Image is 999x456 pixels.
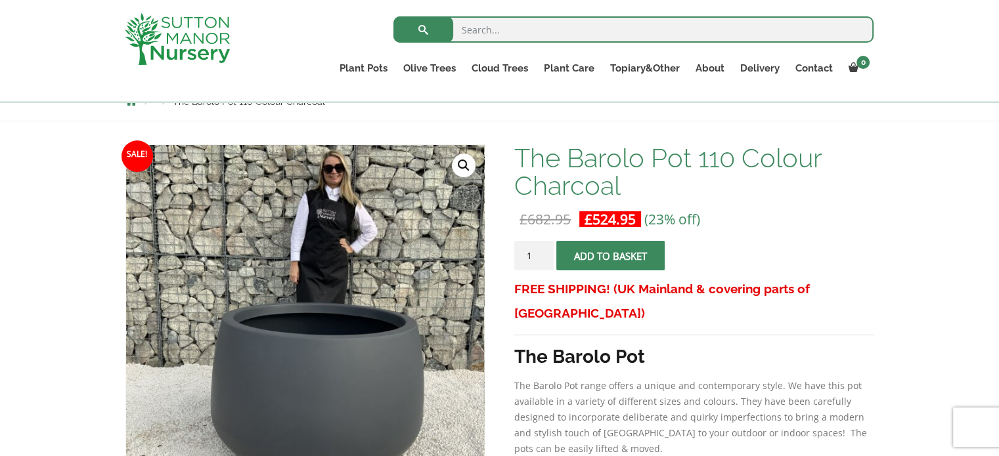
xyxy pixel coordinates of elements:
[732,59,787,77] a: Delivery
[840,59,874,77] a: 0
[464,59,536,77] a: Cloud Trees
[125,13,230,65] img: logo
[125,96,874,106] nav: Breadcrumbs
[520,210,527,228] span: £
[514,144,874,199] h1: The Barolo Pot 110 Colour Charcoal
[332,59,395,77] a: Plant Pots
[644,210,700,228] span: (23% off)
[556,241,665,270] button: Add to basket
[452,154,476,177] a: View full-screen image gallery
[514,241,554,270] input: Product quantity
[393,16,874,43] input: Search...
[787,59,840,77] a: Contact
[687,59,732,77] a: About
[122,140,153,172] span: Sale!
[585,210,592,228] span: £
[520,210,571,228] bdi: 682.95
[536,59,602,77] a: Plant Care
[514,346,645,367] strong: The Barolo Pot
[856,56,870,69] span: 0
[514,277,874,325] h3: FREE SHIPPING! (UK Mainland & covering parts of [GEOGRAPHIC_DATA])
[585,210,636,228] bdi: 524.95
[395,59,464,77] a: Olive Trees
[602,59,687,77] a: Topiary&Other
